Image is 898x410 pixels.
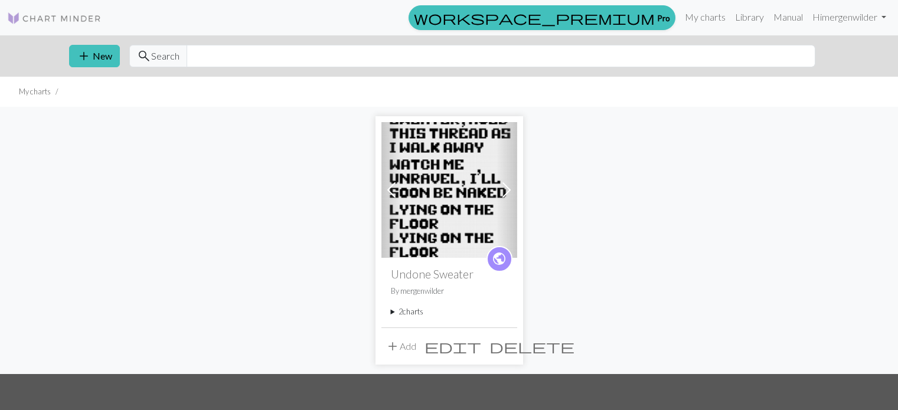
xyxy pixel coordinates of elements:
[489,338,574,355] span: delete
[391,286,508,297] p: By mergenwilder
[7,11,102,25] img: Logo
[386,338,400,355] span: add
[381,335,420,357] button: Add
[391,306,508,317] summary: 2charts
[486,246,512,272] a: public
[381,183,517,194] a: Undone - Front
[492,247,507,271] i: public
[19,86,51,97] li: My charts
[77,48,91,64] span: add
[424,339,481,353] i: Edit
[680,5,730,29] a: My charts
[485,335,579,357] button: Delete
[492,250,507,268] span: public
[808,5,891,29] a: Himergenwilder
[730,5,769,29] a: Library
[151,49,179,63] span: Search
[769,5,808,29] a: Manual
[381,122,517,258] img: Undone - Front
[420,335,485,357] button: Edit
[414,9,655,26] span: workspace_premium
[137,48,151,64] span: search
[424,338,481,355] span: edit
[69,45,120,67] button: New
[409,5,675,30] a: Pro
[391,267,508,281] h2: Undone Sweater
